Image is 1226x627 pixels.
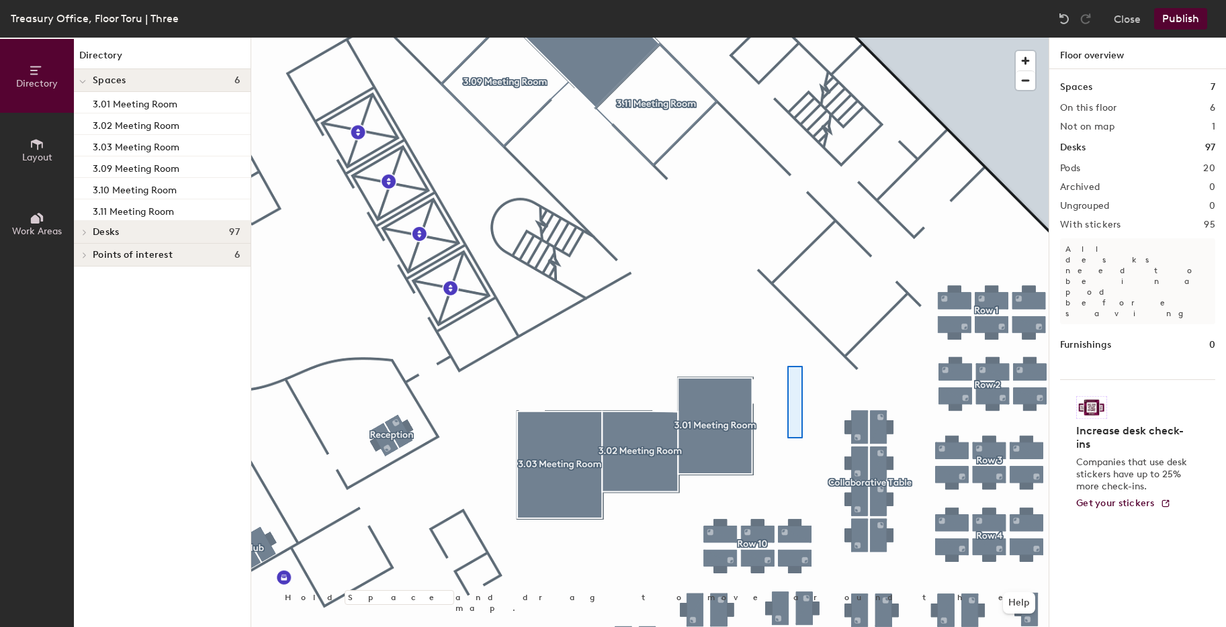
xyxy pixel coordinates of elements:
[93,95,177,110] p: 3.01 Meeting Room
[1049,38,1226,69] h1: Floor overview
[1114,8,1141,30] button: Close
[93,250,173,260] span: Points of interest
[93,116,179,132] p: 3.02 Meeting Room
[1060,201,1110,211] h2: Ungrouped
[1210,103,1215,113] h2: 6
[1076,498,1171,510] a: Get your stickers
[1060,103,1117,113] h2: On this floor
[1060,182,1100,193] h2: Archived
[1057,12,1071,26] img: Undo
[16,78,58,89] span: Directory
[93,181,177,196] p: 3.10 Meeting Room
[93,138,179,153] p: 3.03 Meeting Room
[93,202,174,218] p: 3.11 Meeting Room
[1212,122,1215,132] h2: 1
[1205,140,1215,155] h1: 97
[1076,456,1191,493] p: Companies that use desk stickers have up to 25% more check-ins.
[22,152,52,163] span: Layout
[1204,220,1215,230] h2: 95
[1076,497,1155,509] span: Get your stickers
[93,75,126,86] span: Spaces
[1060,163,1080,174] h2: Pods
[1209,182,1215,193] h2: 0
[1060,122,1114,132] h2: Not on map
[1060,140,1086,155] h1: Desks
[1060,80,1092,95] h1: Spaces
[93,159,179,175] p: 3.09 Meeting Room
[1209,338,1215,352] h1: 0
[234,75,240,86] span: 6
[1060,338,1111,352] h1: Furnishings
[1203,163,1215,174] h2: 20
[74,48,251,69] h1: Directory
[1060,238,1215,324] p: All desks need to be in a pod before saving
[93,227,119,238] span: Desks
[1079,12,1092,26] img: Redo
[12,226,62,237] span: Work Areas
[1060,220,1121,230] h2: With stickers
[229,227,240,238] span: 97
[11,10,179,27] div: Treasury Office, Floor Toru | Three
[1003,592,1035,614] button: Help
[1154,8,1207,30] button: Publish
[1076,424,1191,451] h4: Increase desk check-ins
[234,250,240,260] span: 6
[1076,396,1107,419] img: Sticker logo
[1209,201,1215,211] h2: 0
[1211,80,1215,95] h1: 7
